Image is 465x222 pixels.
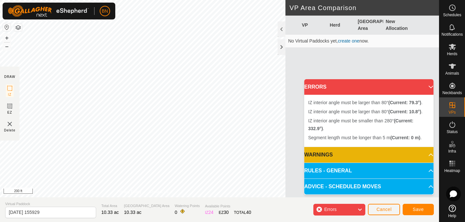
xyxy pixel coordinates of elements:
span: Delete [4,128,16,133]
th: Herd [327,16,355,35]
a: Help [439,202,465,220]
img: VP [6,120,14,128]
span: 40 [246,210,251,215]
p-accordion-header: WARNINGS [304,147,434,163]
b: (Current: 10.8°) [388,109,421,114]
img: Gallagher Logo [8,5,89,17]
span: Cancel [376,207,392,212]
span: 0 [175,210,177,215]
span: Status [446,130,458,134]
span: IZ [8,92,12,97]
span: VPs [448,110,456,114]
span: Schedules [443,13,461,17]
span: Watering Points [175,203,200,209]
th: New Allocation [383,16,411,35]
span: 10.33 ac [124,210,142,215]
button: – [3,43,11,50]
span: BN [102,8,108,15]
span: IZ interior angle must be smaller than 280° . [308,118,413,131]
span: Available Points [205,203,251,209]
span: Notifications [442,32,463,36]
p-accordion-header: RULES - GENERAL [304,163,434,179]
span: IZ interior angle must be larger than 80° . [308,100,422,105]
th: VP [299,16,327,35]
span: IZ interior angle must be larger than 80° . [308,109,422,114]
td: No Virtual Paddocks yet, now. [285,35,439,48]
h2: VP Area Comparison [289,4,439,12]
p-accordion-header: ADVICE - SCHEDULED MOVES [304,179,434,194]
span: Virtual Paddock [5,201,96,207]
span: Help [448,214,456,218]
span: 10.33 ac [101,210,119,215]
span: Segment length must be longer than 5 m . [308,135,421,140]
a: Privacy Policy [117,189,142,195]
a: Contact Us [149,189,168,195]
span: Heatmap [444,169,460,173]
span: [GEOGRAPHIC_DATA] Area [124,203,170,209]
span: Animals [445,71,459,75]
div: IZ [205,209,213,216]
span: Infra [448,149,456,153]
div: TOTAL [234,209,251,216]
span: EZ [7,110,12,115]
button: Cancel [368,204,400,215]
div: EZ [219,209,229,216]
b: (Current: 0 m) [390,135,421,140]
button: Reset Map [3,23,11,31]
div: DRAW [4,74,15,79]
p-accordion-header: ERRORS [304,79,434,95]
span: 24 [208,210,214,215]
th: [GEOGRAPHIC_DATA] Area [355,16,383,35]
b: (Current: 79.3°) [388,100,421,105]
span: ERRORS [304,83,326,91]
span: 30 [224,210,229,215]
span: RULES - GENERAL [304,167,352,175]
span: ADVICE - SCHEDULED MOVES [304,183,381,191]
button: + [3,34,11,42]
p-accordion-content: ERRORS [304,95,434,147]
button: Save [403,204,434,215]
span: Total Area [101,203,119,209]
span: Save [413,207,424,212]
a: create one [338,38,359,43]
span: Neckbands [442,91,462,95]
span: WARNINGS [304,151,333,159]
span: Herds [447,52,457,56]
span: Errors [324,207,336,212]
button: Map Layers [14,24,22,31]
